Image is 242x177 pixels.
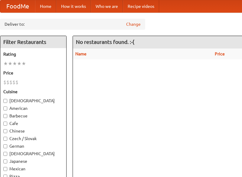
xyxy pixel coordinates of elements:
[3,105,63,111] label: American
[3,158,63,164] label: Japanese
[3,167,7,171] input: Mexican
[3,89,63,95] h5: Cuisine
[0,0,35,12] a: FoodMe
[76,39,134,45] ng-pluralize: No restaurants found. :-(
[17,60,21,67] li: ★
[12,60,17,67] li: ★
[9,79,12,86] li: $
[3,144,7,148] input: German
[3,122,7,126] input: Cafe
[3,166,63,172] label: Mexican
[3,114,7,118] input: Barbecue
[56,0,91,12] a: How it works
[3,129,7,133] input: Chinese
[8,60,12,67] li: ★
[35,0,56,12] a: Home
[3,60,8,67] li: ★
[0,36,66,48] h4: Filter Restaurants
[3,120,63,126] label: Cafe
[3,128,63,134] label: Chinese
[3,159,7,163] input: Japanese
[3,98,63,104] label: [DEMOGRAPHIC_DATA]
[126,21,141,27] a: Change
[75,51,87,56] a: Name
[3,70,63,76] h5: Price
[15,79,18,86] li: $
[215,51,225,56] a: Price
[3,136,63,142] label: Czech / Slovak
[3,99,7,103] input: [DEMOGRAPHIC_DATA]
[3,143,63,149] label: German
[91,0,123,12] a: Who we are
[3,113,63,119] label: Barbecue
[3,51,63,57] h5: Rating
[3,107,7,110] input: American
[123,0,159,12] a: Recipe videos
[21,60,26,67] li: ★
[12,79,15,86] li: $
[6,79,9,86] li: $
[3,79,6,86] li: $
[3,151,63,157] label: [DEMOGRAPHIC_DATA]
[3,137,7,141] input: Czech / Slovak
[3,152,7,156] input: [DEMOGRAPHIC_DATA]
